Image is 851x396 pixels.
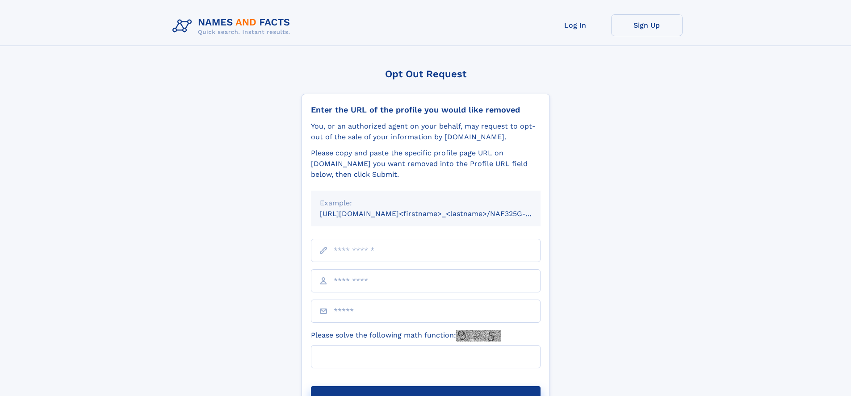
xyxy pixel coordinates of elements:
[311,121,541,142] div: You, or an authorized agent on your behalf, may request to opt-out of the sale of your informatio...
[540,14,611,36] a: Log In
[320,209,558,218] small: [URL][DOMAIN_NAME]<firstname>_<lastname>/NAF325G-xxxxxxxx
[169,14,298,38] img: Logo Names and Facts
[311,330,501,342] label: Please solve the following math function:
[302,68,550,79] div: Opt Out Request
[311,148,541,180] div: Please copy and paste the specific profile page URL on [DOMAIN_NAME] you want removed into the Pr...
[311,105,541,115] div: Enter the URL of the profile you would like removed
[611,14,683,36] a: Sign Up
[320,198,532,208] div: Example:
